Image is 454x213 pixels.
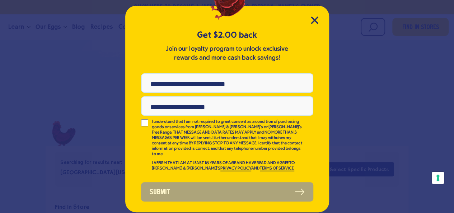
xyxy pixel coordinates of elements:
input: I understand that I am not required to grant consent as a condition of purchasing goods or servic... [141,119,148,126]
p: Join our loyalty program to unlock exclusive rewards and more cash back savings! [164,45,290,62]
button: Submit [141,182,313,202]
button: Your consent preferences for tracking technologies [432,172,444,184]
p: I understand that I am not required to grant consent as a condition of purchasing goods or servic... [152,119,303,157]
h5: Get $2.00 back [141,29,313,41]
a: TERMS OF SERVICE. [260,166,294,171]
button: Close Modal [311,17,318,24]
p: I AFFIRM THAT I AM AT LEAST 18 YEARS OF AGE AND HAVE READ AND AGREE TO [PERSON_NAME] & [PERSON_NA... [152,161,303,171]
a: PRIVACY POLICY [220,166,251,171]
